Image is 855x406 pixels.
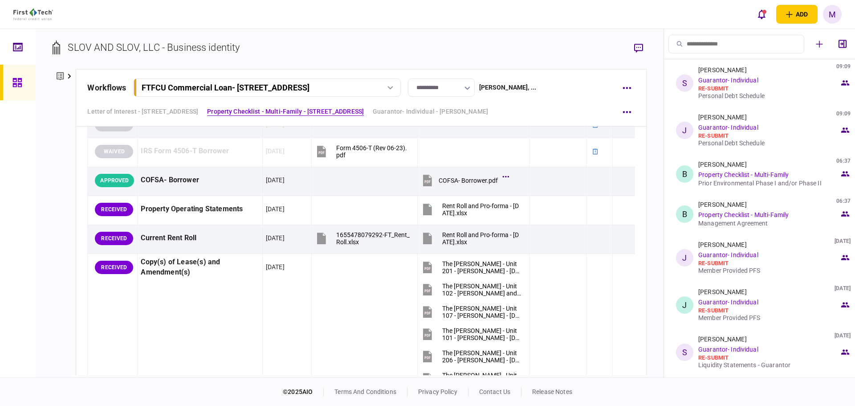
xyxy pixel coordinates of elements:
div: IRS Form 4506-T Borrower [141,141,259,161]
button: M [823,5,842,24]
div: [DATE] [266,147,285,156]
div: workflows [87,82,126,94]
div: Member Provided PFS [698,267,839,274]
a: release notes [532,388,572,395]
div: The Margaret - Unit 102 - Max and Samantha - August 2024.pdf [442,283,521,297]
div: 06:37 [836,197,851,205]
div: [PERSON_NAME] [698,336,747,343]
a: Letter of Interest - [STREET_ADDRESS] [87,107,198,116]
button: The Margaret - Unit 203 - Dauber - Oct 2024.pdf [421,369,521,389]
button: Rent Roll and Pro-forma - Sept 2025.xlsx [421,199,521,219]
a: terms and conditions [334,388,396,395]
button: The Margaret - Unit 102 - Max and Samantha - August 2024.pdf [421,279,521,299]
div: [DATE] [835,332,851,339]
div: RECEIVED [95,232,133,245]
div: [PERSON_NAME] [698,161,747,168]
div: B [676,165,693,183]
div: re-submit [698,85,839,92]
div: S [676,74,693,92]
div: SLOV AND SLOV, LLC - Business identity [68,40,240,55]
div: J [676,296,693,314]
a: Guarantor- Individual [698,346,758,353]
div: B [676,205,693,223]
div: [PERSON_NAME] , ... [479,83,536,92]
div: The Margaret - Unit 101 - Katz - June 2025.pdf [442,327,521,341]
div: Member Provided PFS [698,314,839,321]
a: Property Checklist - Multi-Family [698,171,789,178]
a: Property Checklist - Multi-Family [698,211,789,218]
div: re-submit [698,260,839,267]
div: RECEIVED [95,261,133,274]
div: APPROVED [95,174,134,187]
div: Property Operating Statements [141,199,259,219]
div: Liquidity Statements - Guarantor [698,361,839,369]
button: open notifications list [752,5,771,24]
img: client company logo [13,8,53,20]
div: [DATE] [266,205,285,213]
div: COFSA- Borrower [141,170,259,190]
div: WAIVED [95,145,133,158]
div: Prior Environmental Phase I and/or Phase II [698,180,839,187]
div: The Margaret - Unit 206 - McClain - June 2025.pdf [442,349,521,364]
div: [DATE] [835,238,851,245]
div: COFSA- Borrower.pdf [439,177,498,184]
div: Copy(s) of Lease(s) and Amendment(s) [141,257,259,278]
div: The Margaret - Unit 203 - Dauber - Oct 2024.pdf [442,372,521,386]
button: FTFCU Commercial Loan- [STREET_ADDRESS] [134,78,401,97]
div: Management Agreement [698,220,839,227]
button: The Margaret - Unit 101 - Katz - June 2025.pdf [421,324,521,344]
button: The Margaret - Unit 107 - Allison Smith - Oct 2024.pdf [421,302,521,322]
div: re-submit [698,307,839,314]
a: Guarantor- Individual [698,124,758,131]
div: Rent Roll and Pro-forma - Sept 2025.xlsx [442,202,521,217]
div: [DATE] [266,262,285,271]
button: COFSA- Borrower.pdf [421,170,507,190]
div: Rent Roll and Pro-forma - Sept 2025.xlsx [442,231,521,246]
div: FTFCU Commercial Loan - [STREET_ADDRESS] [142,83,309,92]
div: [PERSON_NAME] [698,114,747,121]
div: re-submit [698,354,839,361]
a: Guarantor- Individual [698,77,758,84]
a: Property Checklist - Multi-Family - [STREET_ADDRESS] [207,107,364,116]
div: Form 4506-T (Rev 06-23).pdf [336,144,410,159]
div: Personal Debt Schedule [698,92,839,99]
div: [DATE] [266,234,285,242]
a: Guarantor- Individual [698,299,758,306]
div: [DATE] [266,176,285,185]
a: Guarantor- Individual - [PERSON_NAME] [373,107,488,116]
button: The Margaret - Unit 201 - Kurtz - June 2025.pdf [421,257,521,277]
div: S [676,344,693,361]
a: contact us [479,388,510,395]
div: 09:09 [836,63,851,70]
button: open adding identity options [776,5,818,24]
button: Rent Roll and Pro-forma - Sept 2025.xlsx [421,228,521,248]
div: re-submit [698,132,839,139]
div: [PERSON_NAME] [698,201,747,208]
div: The Margaret - Unit 201 - Kurtz - June 2025.pdf [442,260,521,275]
div: 1655478079292-FT_Rent_Roll.xlsx [336,231,410,246]
a: Guarantor- Individual [698,251,758,258]
div: © 2025 AIO [283,387,324,397]
div: Current Rent Roll [141,228,259,248]
button: The Margaret - Unit 206 - McClain - June 2025.pdf [421,346,521,366]
div: Personal Debt Schedule [698,139,839,147]
div: 06:37 [836,157,851,164]
div: [DATE] [835,285,851,292]
div: [PERSON_NAME] [698,66,747,74]
div: The Margaret - Unit 107 - Allison Smith - Oct 2024.pdf [442,305,521,319]
a: privacy policy [418,388,457,395]
div: [PERSON_NAME] [698,241,747,248]
div: J [676,122,693,139]
div: [PERSON_NAME] [698,288,747,295]
button: Form 4506-T (Rev 06-23).pdf [315,141,410,161]
div: 09:09 [836,110,851,117]
div: RECEIVED [95,203,133,216]
button: 1655478079292-FT_Rent_Roll.xlsx [315,228,410,248]
div: J [676,249,693,267]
